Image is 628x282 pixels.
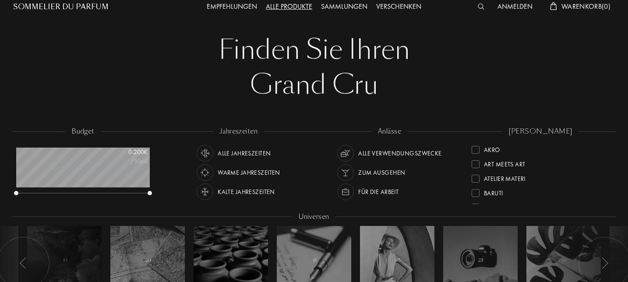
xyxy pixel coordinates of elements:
div: 0 - 200 € [104,148,148,157]
div: Anmelden [493,1,537,13]
div: Alle Produkte [261,1,317,13]
img: usage_occasion_party_white.svg [339,166,352,179]
div: Atelier Materi [484,171,526,183]
div: Zum Ausgehen [358,164,405,181]
div: Grand Cru [20,67,608,102]
img: arr_left.svg [20,257,27,269]
span: 45 [395,257,400,264]
span: Warenkorb ( 0 ) [561,2,610,11]
img: usage_season_hot_white.svg [199,166,211,179]
div: Verschenken [372,1,426,13]
div: Akro [484,142,500,154]
img: usage_occasion_all_white.svg [339,147,352,159]
a: Anmelden [493,2,537,11]
div: Empfehlungen [202,1,261,13]
a: Empfehlungen [202,2,261,11]
div: Art Meets Art [484,157,525,169]
span: 20 [145,257,151,264]
div: Für die Arbeit [358,183,399,200]
span: 23 [478,257,483,264]
div: /50mL [104,157,148,166]
div: Warme Jahreszeiten [218,164,280,181]
a: Alle Produkte [261,2,317,11]
div: Finden Sie Ihren [20,32,608,67]
a: Sommelier du Parfum [13,2,109,12]
a: Verschenken [372,2,426,11]
div: Binet-Papillon [484,200,527,212]
div: Kalte Jahreszeiten [218,183,275,200]
img: usage_occasion_work_white.svg [339,186,352,198]
div: anlässe [372,127,407,137]
div: budget [65,127,101,137]
img: cart_white.svg [550,2,557,10]
div: Alle Verwendungszwecke [358,145,441,162]
a: Sammlungen [317,2,372,11]
img: arr_left.svg [601,257,608,269]
div: Sammlungen [317,1,372,13]
img: usage_season_average_white.svg [199,147,211,159]
div: Alle Jahreszeiten [218,145,271,162]
img: usage_season_cold_white.svg [199,186,211,198]
div: jahreszeiten [213,127,264,137]
div: Baruti [484,186,503,197]
span: 15 [313,257,317,264]
img: search_icn_white.svg [478,4,484,10]
div: Universen [293,212,335,222]
div: [PERSON_NAME] [503,127,579,137]
span: 79 [229,257,233,264]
